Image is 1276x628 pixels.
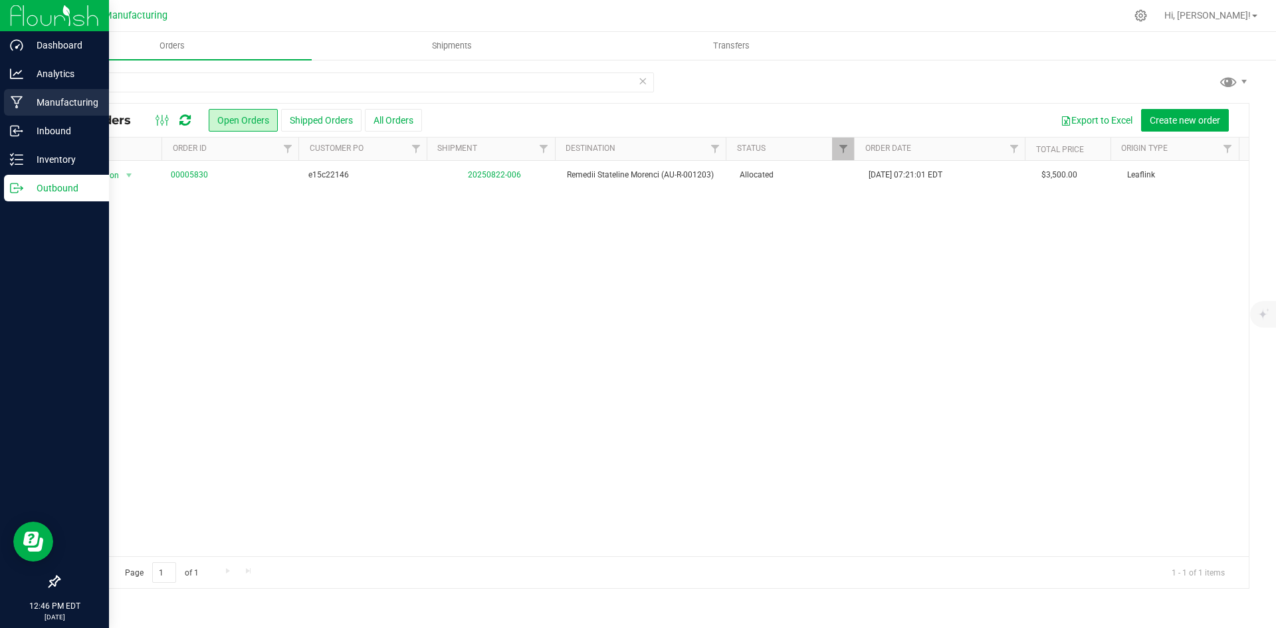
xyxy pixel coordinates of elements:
[365,109,422,132] button: All Orders
[869,169,942,181] span: [DATE] 07:21:01 EDT
[566,144,615,153] a: Destination
[23,152,103,167] p: Inventory
[1127,169,1241,181] span: Leaflink
[308,169,422,181] span: e15c22146
[740,169,853,181] span: Allocated
[10,181,23,195] inline-svg: Outbound
[23,123,103,139] p: Inbound
[23,180,103,196] p: Outbound
[10,67,23,80] inline-svg: Analytics
[1150,115,1220,126] span: Create new order
[281,109,362,132] button: Shipped Orders
[1003,138,1025,160] a: Filter
[13,522,53,562] iframe: Resource center
[152,562,176,583] input: 1
[414,40,490,52] span: Shipments
[114,562,209,583] span: Page of 1
[567,169,723,181] span: Remedii Stateline Morenci (AU-R-001203)
[10,96,23,109] inline-svg: Manufacturing
[1217,138,1239,160] a: Filter
[6,600,103,612] p: 12:46 PM EDT
[1121,144,1168,153] a: Origin Type
[1161,562,1235,582] span: 1 - 1 of 1 items
[1036,145,1084,154] a: Total Price
[142,40,203,52] span: Orders
[23,37,103,53] p: Dashboard
[1132,9,1149,22] div: Manage settings
[312,32,591,60] a: Shipments
[23,94,103,110] p: Manufacturing
[704,138,726,160] a: Filter
[533,138,555,160] a: Filter
[405,138,427,160] a: Filter
[104,10,167,21] span: Manufacturing
[10,153,23,166] inline-svg: Inventory
[695,40,768,52] span: Transfers
[1164,10,1251,21] span: Hi, [PERSON_NAME]!
[10,39,23,52] inline-svg: Dashboard
[276,138,298,160] a: Filter
[6,612,103,622] p: [DATE]
[1141,109,1229,132] button: Create new order
[121,166,138,185] span: select
[591,32,871,60] a: Transfers
[638,72,647,90] span: Clear
[437,144,477,153] a: Shipment
[832,138,854,160] a: Filter
[32,32,312,60] a: Orders
[1052,109,1141,132] button: Export to Excel
[468,170,521,179] a: 20250822-006
[69,145,157,154] div: Actions
[310,144,364,153] a: Customer PO
[173,144,207,153] a: Order ID
[10,124,23,138] inline-svg: Inbound
[209,109,278,132] button: Open Orders
[865,144,911,153] a: Order Date
[1041,169,1077,181] span: $3,500.00
[171,169,208,181] a: 00005830
[737,144,766,153] a: Status
[58,72,654,92] input: Search Order ID, Destination, Customer PO...
[23,66,103,82] p: Analytics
